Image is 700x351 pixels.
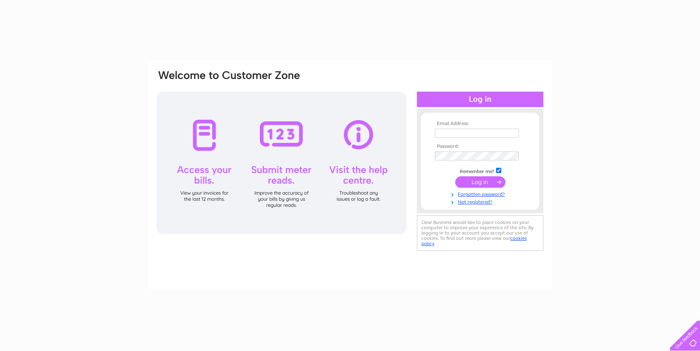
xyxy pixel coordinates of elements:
[417,215,543,251] div: Clear Business would like to place cookies on your computer to improve your experience of the sit...
[433,144,527,149] th: Password:
[421,235,527,246] a: cookies policy
[435,190,527,197] a: Forgotten password?
[455,176,505,188] input: Submit
[433,167,527,175] td: Remember me?
[435,197,527,205] a: Not registered?
[433,121,527,127] th: Email Address:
